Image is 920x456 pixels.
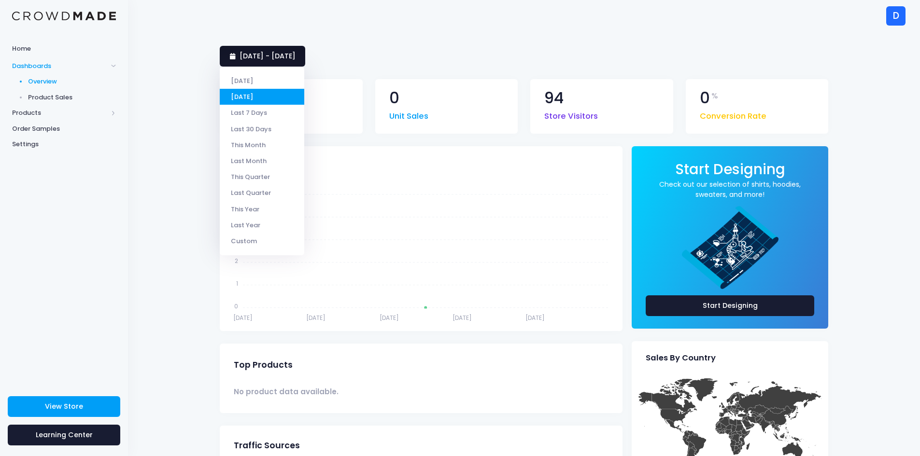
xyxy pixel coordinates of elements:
span: Overview [28,77,116,86]
div: D [886,6,906,26]
img: Logo [12,12,116,21]
tspan: [DATE] [233,313,253,321]
span: [DATE] - [DATE] [240,51,296,61]
span: Settings [12,139,116,149]
li: This Quarter [220,169,304,185]
span: Top Products [234,360,293,370]
tspan: [DATE] [525,313,545,321]
span: Unit Sales [389,106,428,123]
span: Products [12,108,108,118]
li: [DATE] [220,73,304,89]
tspan: 1 [236,279,238,288]
li: Last Year [220,217,304,233]
a: Learning Center [8,425,120,445]
a: Check out our selection of shirts, hoodies, sweaters, and more! [646,180,814,200]
span: Order Samples [12,124,116,134]
span: Dashboards [12,61,108,71]
a: Start Designing [675,167,785,177]
span: Traffic Sources [234,441,300,451]
span: 94 [544,90,564,106]
tspan: [DATE] [380,313,399,321]
li: Last 7 Days [220,105,304,121]
li: This Year [220,201,304,217]
span: Sales By Country [646,353,716,363]
tspan: 0 [234,302,238,310]
tspan: 2 [235,257,238,265]
li: This Month [220,137,304,153]
a: [DATE] - [DATE] [220,46,305,67]
span: Home [12,44,116,54]
span: Conversion Rate [700,106,766,123]
li: Last Month [220,153,304,169]
span: No product data available. [234,387,339,397]
span: 0 [700,90,710,106]
li: Last 30 Days [220,121,304,137]
li: Custom [220,233,304,249]
span: Store Visitors [544,106,598,123]
tspan: [DATE] [306,313,326,321]
span: 0 [389,90,399,106]
a: View Store [8,396,120,417]
li: Last Quarter [220,185,304,201]
span: % [711,90,718,102]
a: Start Designing [646,295,814,316]
tspan: [DATE] [453,313,472,321]
span: Product Sales [28,93,116,102]
span: View Store [45,401,83,411]
span: Learning Center [36,430,93,440]
span: Start Designing [675,159,785,179]
li: [DATE] [220,89,304,105]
